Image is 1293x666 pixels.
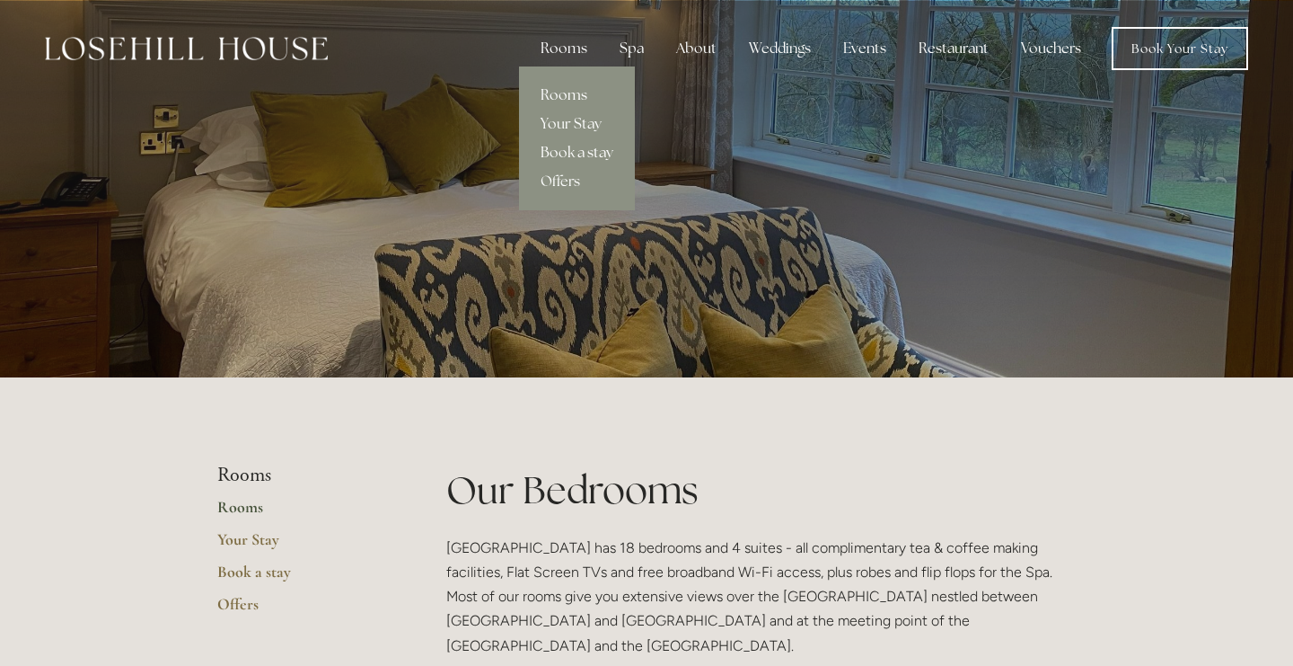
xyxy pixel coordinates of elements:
a: Book Your Stay [1112,27,1248,70]
div: Events [829,31,901,67]
div: Rooms [526,31,602,67]
a: Book a stay [519,138,635,167]
a: Offers [217,594,389,626]
h1: Our Bedrooms [446,464,1076,517]
a: Your Stay [217,529,389,562]
div: Restaurant [904,31,1003,67]
div: Spa [605,31,658,67]
a: Rooms [519,81,635,110]
a: Book a stay [217,562,389,594]
a: Offers [519,167,635,196]
p: [GEOGRAPHIC_DATA] has 18 bedrooms and 4 suites - all complimentary tea & coffee making facilities... [446,536,1076,658]
li: Rooms [217,464,389,487]
a: Vouchers [1007,31,1095,67]
div: About [662,31,731,67]
div: Weddings [734,31,825,67]
a: Rooms [217,497,389,529]
a: Your Stay [519,110,635,138]
img: Losehill House [45,37,328,60]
